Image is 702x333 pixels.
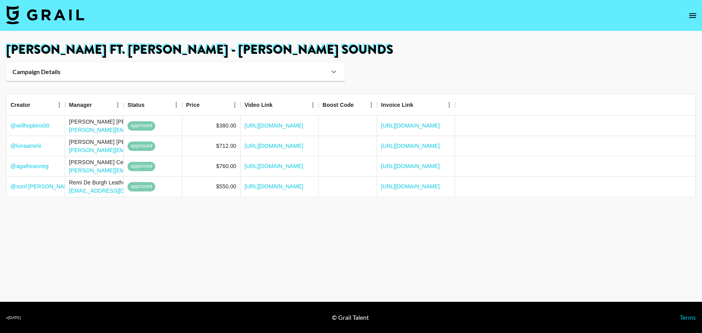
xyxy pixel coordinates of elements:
div: Video Link [241,94,319,116]
div: Creator [7,94,65,116]
button: Sort [145,99,156,110]
div: Status [124,94,182,116]
a: @soof.[PERSON_NAME] [11,182,74,190]
a: [PERSON_NAME][EMAIL_ADDRESS][DOMAIN_NAME] [69,147,209,153]
div: Price [182,94,241,116]
div: Creator [11,94,30,116]
button: Sort [273,99,284,110]
div: Remi De Burgh Leather [69,179,163,186]
div: © Grail Talent [332,314,369,321]
div: Campaign Details [6,62,345,81]
div: [PERSON_NAME] [PERSON_NAME] [69,138,209,146]
div: Price [186,94,200,116]
a: [EMAIL_ADDRESS][DOMAIN_NAME] [69,188,163,194]
a: [URL][DOMAIN_NAME] [381,162,440,170]
a: @willhopkins00 [11,122,50,129]
button: Menu [53,99,65,111]
div: $380.00 [216,122,236,129]
img: Grail Talent [6,5,84,24]
a: [URL][DOMAIN_NAME] [245,182,303,190]
a: @lunaamiriii [11,142,41,150]
div: $760.00 [216,162,236,170]
button: Menu [170,99,182,111]
span: approved [128,122,155,129]
button: Sort [413,99,424,110]
div: Invoice Link [377,94,455,116]
div: [PERSON_NAME] [PERSON_NAME] [69,118,209,126]
a: [URL][DOMAIN_NAME] [245,122,303,129]
a: [PERSON_NAME][EMAIL_ADDRESS][DOMAIN_NAME] [69,127,209,133]
button: Menu [229,99,241,111]
h1: [PERSON_NAME] ft. [PERSON_NAME] - [PERSON_NAME] Sounds [6,44,696,56]
button: Sort [92,99,103,110]
div: Boost Code [323,94,354,116]
div: $550.00 [216,182,236,190]
div: $712.00 [216,142,236,150]
button: Menu [443,99,455,111]
button: Sort [30,99,41,110]
a: [URL][DOMAIN_NAME] [381,142,440,150]
div: v [DATE] [6,315,21,320]
div: Boost Code [319,94,377,116]
span: approved [128,183,155,190]
a: [PERSON_NAME][EMAIL_ADDRESS][DOMAIN_NAME] [69,167,209,174]
a: [URL][DOMAIN_NAME] [381,122,440,129]
button: Menu [365,99,377,111]
span: approved [128,142,155,150]
a: [URL][DOMAIN_NAME] [381,182,440,190]
div: [PERSON_NAME] Centra [69,158,209,166]
strong: Campaign Details [12,68,60,76]
div: Manager [65,94,124,116]
button: Sort [354,99,365,110]
button: Menu [112,99,124,111]
a: [URL][DOMAIN_NAME] [245,142,303,150]
a: [URL][DOMAIN_NAME] [245,162,303,170]
a: Terms [680,314,696,321]
div: Video Link [245,94,273,116]
button: Menu [307,99,319,111]
div: Status [128,94,145,116]
a: @agatheanneg [11,162,49,170]
div: Invoice Link [381,94,413,116]
div: Manager [69,94,92,116]
span: approved [128,163,155,170]
button: open drawer [685,8,700,23]
button: Sort [200,99,211,110]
